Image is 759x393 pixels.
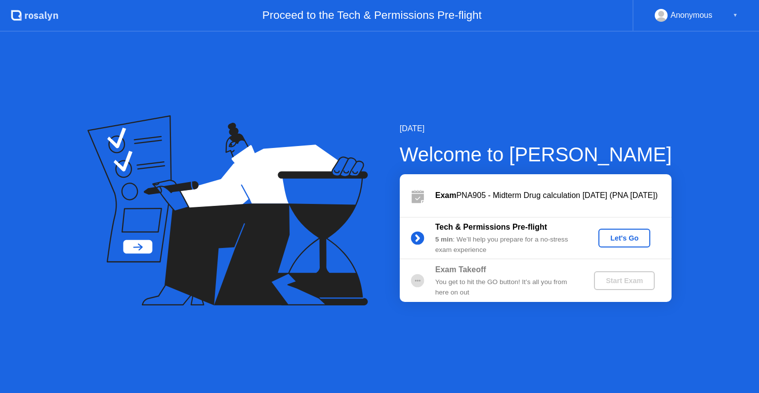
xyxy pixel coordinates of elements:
div: Start Exam [598,277,651,285]
button: Start Exam [594,271,655,290]
div: You get to hit the GO button! It’s all you from here on out [435,277,578,297]
b: 5 min [435,236,453,243]
div: Anonymous [671,9,713,22]
b: Exam [435,191,457,199]
div: [DATE] [400,123,672,135]
div: ▼ [733,9,738,22]
b: Tech & Permissions Pre-flight [435,223,547,231]
div: Welcome to [PERSON_NAME] [400,140,672,169]
button: Let's Go [598,229,650,247]
div: Let's Go [602,234,646,242]
div: : We’ll help you prepare for a no-stress exam experience [435,235,578,255]
b: Exam Takeoff [435,265,486,274]
div: PNA905 - Midterm Drug calculation [DATE] (PNA [DATE]) [435,190,672,201]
